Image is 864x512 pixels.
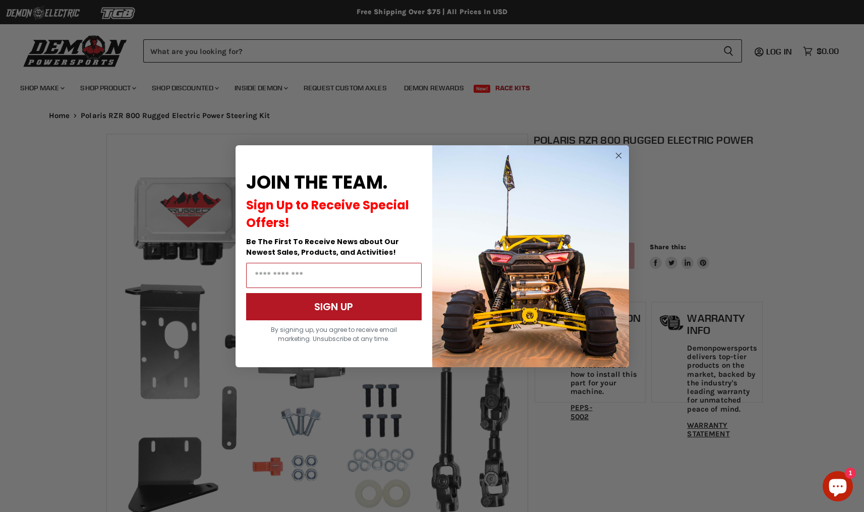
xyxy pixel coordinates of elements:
[246,197,409,231] span: Sign Up to Receive Special Offers!
[246,169,387,195] span: JOIN THE TEAM.
[612,149,625,162] button: Close dialog
[246,263,422,288] input: Email Address
[246,293,422,320] button: SIGN UP
[820,471,856,504] inbox-online-store-chat: Shopify online store chat
[246,237,399,257] span: Be The First To Receive News about Our Newest Sales, Products, and Activities!
[432,145,629,367] img: a9095488-b6e7-41ba-879d-588abfab540b.jpeg
[271,325,397,343] span: By signing up, you agree to receive email marketing. Unsubscribe at any time.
